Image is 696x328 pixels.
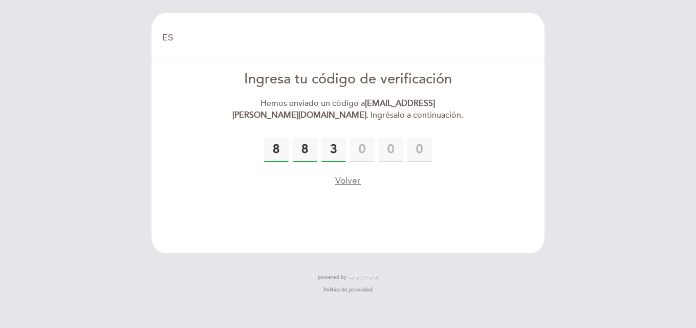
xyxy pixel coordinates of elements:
input: 0 [293,138,317,162]
input: 0 [379,138,403,162]
input: 0 [350,138,375,162]
button: Volver [335,174,361,187]
img: MEITRE [349,275,378,280]
input: 0 [321,138,346,162]
div: Ingresa tu código de verificación [231,70,466,90]
strong: [EMAIL_ADDRESS][PERSON_NAME][DOMAIN_NAME] [232,98,435,120]
a: powered by [318,274,378,281]
input: 0 [264,138,289,162]
span: powered by [318,274,346,281]
a: Política de privacidad [323,286,373,293]
div: Hemos enviado un código a . Ingrésalo a continuación. [231,98,466,121]
input: 0 [407,138,432,162]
